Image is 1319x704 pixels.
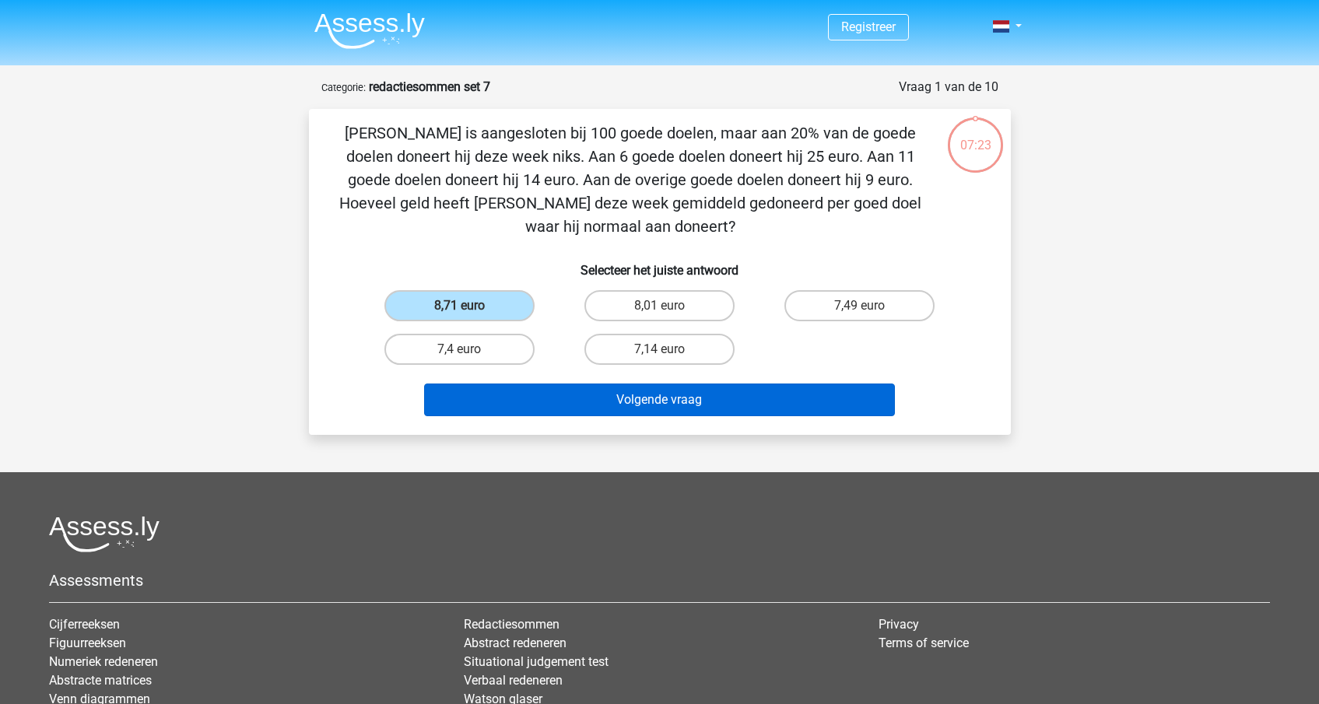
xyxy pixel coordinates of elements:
[464,636,567,650] a: Abstract redeneren
[424,384,895,416] button: Volgende vraag
[314,12,425,49] img: Assessly
[334,250,986,278] h6: Selecteer het juiste antwoord
[384,290,535,321] label: 8,71 euro
[369,79,490,94] strong: redactiesommen set 7
[464,617,560,632] a: Redactiesommen
[321,82,366,93] small: Categorie:
[899,78,998,96] div: Vraag 1 van de 10
[879,617,919,632] a: Privacy
[584,334,735,365] label: 7,14 euro
[49,516,160,552] img: Assessly logo
[49,571,1270,590] h5: Assessments
[584,290,735,321] label: 8,01 euro
[464,673,563,688] a: Verbaal redeneren
[841,19,896,34] a: Registreer
[946,116,1005,155] div: 07:23
[334,121,928,238] p: [PERSON_NAME] is aangesloten bij 100 goede doelen, maar aan 20% van de goede doelen doneert hij d...
[784,290,935,321] label: 7,49 euro
[464,654,609,669] a: Situational judgement test
[49,617,120,632] a: Cijferreeksen
[49,636,126,650] a: Figuurreeksen
[384,334,535,365] label: 7,4 euro
[879,636,969,650] a: Terms of service
[49,673,152,688] a: Abstracte matrices
[49,654,158,669] a: Numeriek redeneren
